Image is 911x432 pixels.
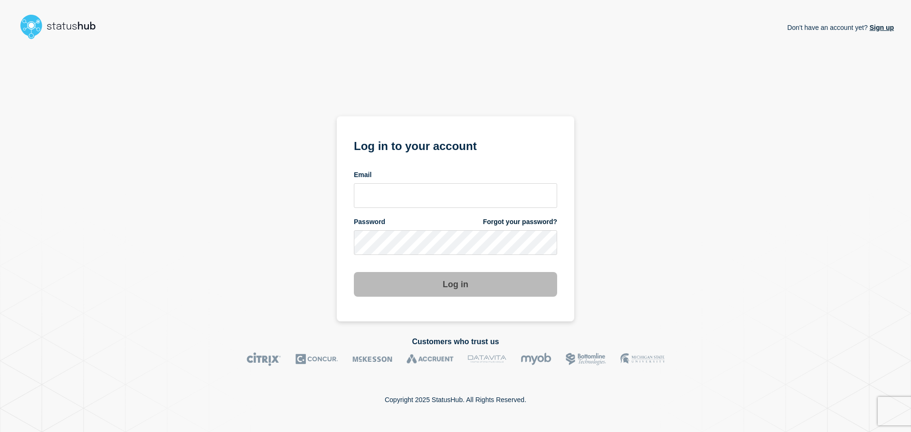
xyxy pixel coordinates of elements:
[468,352,506,366] img: DataVita logo
[566,352,606,366] img: Bottomline logo
[354,183,557,208] input: email input
[17,338,894,346] h2: Customers who trust us
[385,396,526,404] p: Copyright 2025 StatusHub. All Rights Reserved.
[407,352,454,366] img: Accruent logo
[354,217,385,226] span: Password
[352,352,392,366] img: McKesson logo
[17,11,107,42] img: StatusHub logo
[620,352,664,366] img: MSU logo
[354,230,557,255] input: password input
[483,217,557,226] a: Forgot your password?
[354,170,371,179] span: Email
[521,352,551,366] img: myob logo
[354,272,557,297] button: Log in
[787,16,894,39] p: Don't have an account yet?
[247,352,281,366] img: Citrix logo
[295,352,338,366] img: Concur logo
[354,136,557,154] h1: Log in to your account
[868,24,894,31] a: Sign up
